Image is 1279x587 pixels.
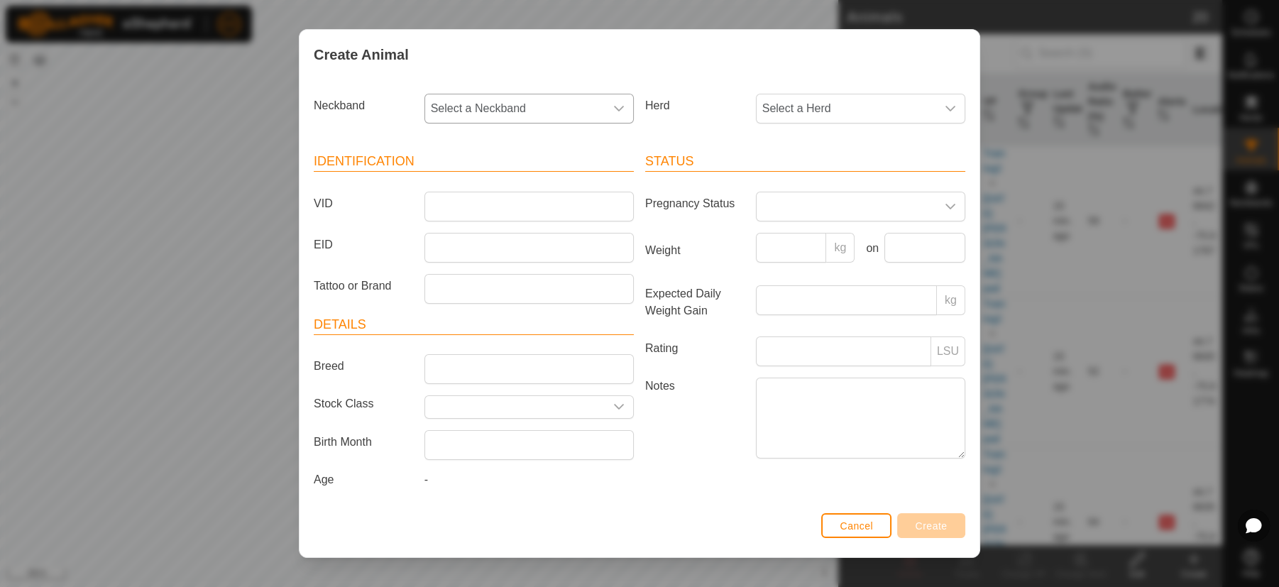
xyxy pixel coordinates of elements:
span: Create Animal [314,44,409,65]
p-inputgroup-addon: kg [826,233,855,263]
label: Weight [639,233,750,268]
span: Create [916,520,948,532]
label: Breed [308,354,419,378]
label: Tattoo or Brand [308,274,419,298]
span: Select a Herd [757,94,936,123]
span: Select a Neckband [425,94,605,123]
label: EID [308,233,419,257]
label: Rating [639,336,750,361]
label: Notes [639,378,750,458]
div: dropdown trigger [605,94,633,123]
div: dropdown trigger [605,396,633,418]
label: Stock Class [308,395,419,413]
header: Status [645,152,965,172]
header: Details [314,315,634,335]
label: VID [308,192,419,216]
label: Herd [639,94,750,118]
label: Expected Daily Weight Gain [639,285,750,319]
span: Cancel [840,520,873,532]
div: dropdown trigger [936,94,965,123]
label: on [860,240,879,257]
p-inputgroup-addon: kg [937,285,965,315]
p-inputgroup-addon: LSU [931,336,965,366]
label: Birth Month [308,430,419,454]
label: Pregnancy Status [639,192,750,216]
button: Cancel [821,513,891,538]
div: dropdown trigger [936,192,965,221]
button: Create [897,513,965,538]
label: Neckband [308,94,419,118]
header: Identification [314,152,634,172]
span: - [424,473,428,485]
label: Age [308,471,419,488]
